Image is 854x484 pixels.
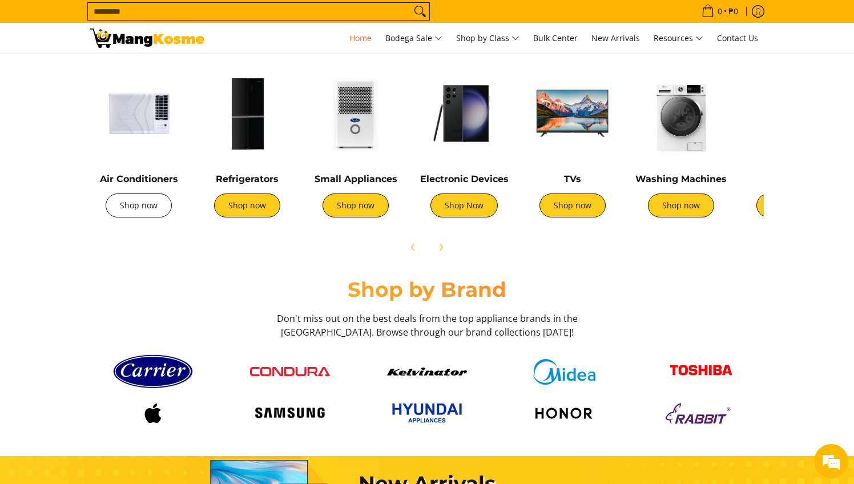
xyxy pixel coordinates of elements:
a: Logo apple [90,399,216,427]
span: Bodega Sale [385,31,442,46]
img: Air Conditioners [90,65,187,162]
img: Logo rabbit [661,399,741,427]
span: 0 [716,7,724,15]
span: Bulk Center [533,33,578,43]
a: Logo samsung wordmark [227,402,353,424]
button: Next [428,235,453,260]
a: Kelvinator button 9a26f67e caed 448c 806d e01e406ddbdc [364,368,490,376]
a: Home [344,23,377,54]
span: ₱0 [727,7,740,15]
a: Shop now [539,193,606,217]
a: Carrier logo 1 98356 9b90b2e1 0bd1 49ad 9aa2 9ddb2e94a36b [90,350,216,393]
a: Shop now [323,193,389,217]
div: Chat with us now [59,64,192,79]
img: Washing Machines [633,65,730,162]
img: Logo samsung wordmark [250,402,330,424]
span: Contact Us [717,33,758,43]
h3: Don't miss out on the best deals from the top appliance brands in the [GEOGRAPHIC_DATA]. Browse t... [273,312,581,339]
img: Mang Kosme: Your Home Appliances Warehouse Sale Partner! [90,29,204,48]
button: Previous [401,235,426,260]
a: Bulk Center [527,23,583,54]
a: Resources [648,23,709,54]
img: Refrigerators [199,65,296,162]
a: Electronic Devices [420,174,509,184]
a: TVs [564,174,581,184]
nav: Main Menu [216,23,764,54]
img: Small Appliances [307,65,404,162]
span: • [698,5,742,18]
a: Shop now [214,193,280,217]
img: Midea logo 405e5d5e af7e 429b b899 c48f4df307b6 [524,359,604,385]
textarea: Type your message and hit 'Enter' [6,312,217,352]
a: Hyundai 2 [364,398,490,427]
a: Small Appliances [315,174,397,184]
a: Shop now [648,193,714,217]
span: We're online! [66,144,158,259]
div: Minimize live chat window [187,6,215,33]
img: Cookers [741,65,838,162]
span: Shop by Class [456,31,519,46]
a: New Arrivals [586,23,646,54]
img: Hyundai 2 [387,398,467,427]
a: Shop Now [430,193,498,217]
a: Contact Us [711,23,764,54]
a: Condura logo red [227,367,353,376]
img: Logo honor [524,399,604,427]
a: Air Conditioners [100,174,178,184]
a: Logo rabbit [638,399,764,427]
a: Shop by Class [450,23,525,54]
span: Resources [654,31,703,46]
a: Refrigerators [216,174,279,184]
a: Toshiba logo [638,356,764,388]
a: Logo honor [501,399,627,427]
h2: Shop by Brand [90,277,764,302]
button: Search [411,3,429,20]
img: Electronic Devices [416,65,513,162]
img: Toshiba logo [661,356,741,388]
img: Kelvinator button 9a26f67e caed 448c 806d e01e406ddbdc [387,368,467,376]
a: Midea logo 405e5d5e af7e 429b b899 c48f4df307b6 [501,359,627,385]
img: Condura logo red [250,367,330,376]
a: Shop now [106,193,172,217]
img: Carrier logo 1 98356 9b90b2e1 0bd1 49ad 9aa2 9ddb2e94a36b [113,350,193,393]
span: Home [349,33,372,43]
img: TVs [524,65,621,162]
span: New Arrivals [591,33,640,43]
a: Shop now [756,193,823,217]
img: Logo apple [113,399,193,427]
a: Bodega Sale [380,23,448,54]
a: Washing Machines [635,174,727,184]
